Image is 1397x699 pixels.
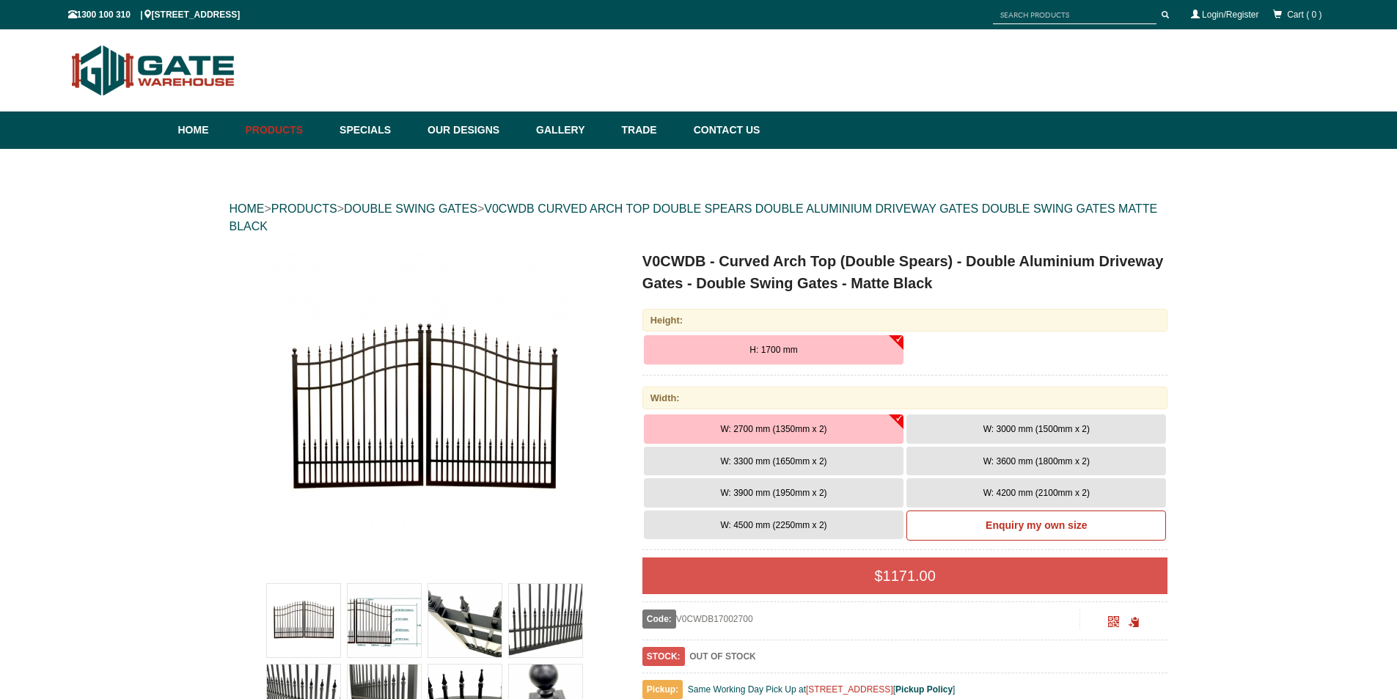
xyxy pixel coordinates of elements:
a: Trade [614,111,686,149]
span: W: 2700 mm (1350mm x 2) [720,424,826,434]
a: Login/Register [1202,10,1258,20]
a: V0CWDB - Curved Arch Top (Double Spears) - Double Aluminium Driveway Gates - Double Swing Gates -... [231,250,619,573]
button: H: 1700 mm [644,335,903,365]
a: Home [178,111,238,149]
img: V0CWDB - Curved Arch Top (Double Spears) - Double Aluminium Driveway Gates - Double Swing Gates -... [263,250,586,573]
span: W: 3000 mm (1500mm x 2) [983,424,1090,434]
div: > > > [230,186,1168,250]
img: V0CWDB - Curved Arch Top (Double Spears) - Double Aluminium Driveway Gates - Double Swing Gates -... [267,584,340,657]
a: DOUBLE SWING GATES [344,202,477,215]
a: HOME [230,202,265,215]
span: STOCK: [642,647,685,666]
span: Pickup: [642,680,683,699]
button: W: 4200 mm (2100mm x 2) [906,478,1166,508]
img: V0CWDB - Curved Arch Top (Double Spears) - Double Aluminium Driveway Gates - Double Swing Gates -... [348,584,421,657]
button: W: 3900 mm (1950mm x 2) [644,478,903,508]
div: Height: [642,309,1168,332]
div: V0CWDB17002700 [642,610,1080,629]
a: Gallery [529,111,614,149]
h1: V0CWDB - Curved Arch Top (Double Spears) - Double Aluminium Driveway Gates - Double Swing Gates -... [642,250,1168,294]
span: H: 1700 mm [749,345,797,355]
span: 1300 100 310 | [STREET_ADDRESS] [68,10,241,20]
span: Click to copy the URL [1129,617,1140,628]
b: OUT OF STOCK [689,651,755,662]
button: W: 4500 mm (2250mm x 2) [644,510,903,540]
span: Same Working Day Pick Up at [ ] [688,684,956,695]
input: SEARCH PRODUCTS [993,6,1156,24]
a: Click to enlarge and scan to share. [1108,618,1119,629]
a: Specials [332,111,420,149]
a: PRODUCTS [271,202,337,215]
button: W: 3600 mm (1800mm x 2) [906,447,1166,476]
span: W: 3300 mm (1650mm x 2) [720,456,826,466]
a: Pickup Policy [895,684,953,695]
a: Our Designs [420,111,529,149]
a: Products [238,111,333,149]
span: W: 4500 mm (2250mm x 2) [720,520,826,530]
span: Code: [642,610,676,629]
img: Gate Warehouse [68,37,239,104]
img: V0CWDB - Curved Arch Top (Double Spears) - Double Aluminium Driveway Gates - Double Swing Gates -... [428,584,502,657]
div: Width: [642,387,1168,409]
a: Contact Us [686,111,760,149]
a: V0CWDB CURVED ARCH TOP DOUBLE SPEARS DOUBLE ALUMINIUM DRIVEWAY GATES DOUBLE SWING GATES MATTE BLACK [230,202,1158,233]
img: V0CWDB - Curved Arch Top (Double Spears) - Double Aluminium Driveway Gates - Double Swing Gates -... [509,584,582,657]
a: Enquiry my own size [906,510,1166,541]
div: $ [642,557,1168,594]
b: Enquiry my own size [986,519,1087,531]
a: [STREET_ADDRESS] [806,684,893,695]
button: W: 3000 mm (1500mm x 2) [906,414,1166,444]
button: W: 3300 mm (1650mm x 2) [644,447,903,476]
span: W: 3600 mm (1800mm x 2) [983,456,1090,466]
button: W: 2700 mm (1350mm x 2) [644,414,903,444]
span: W: 4200 mm (2100mm x 2) [983,488,1090,498]
span: 1171.00 [883,568,936,584]
span: W: 3900 mm (1950mm x 2) [720,488,826,498]
span: Cart ( 0 ) [1287,10,1321,20]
